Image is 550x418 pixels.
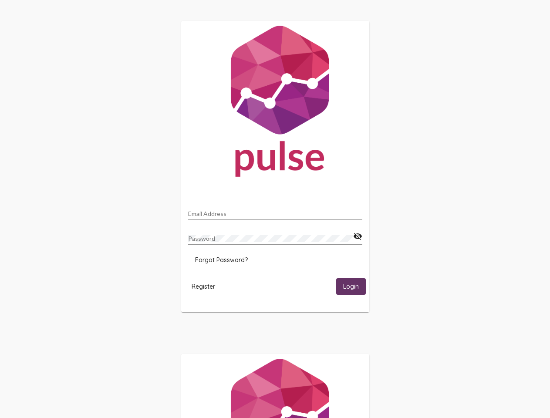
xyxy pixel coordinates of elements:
button: Forgot Password? [188,252,255,268]
button: Register [185,278,222,294]
img: Pulse For Good Logo [181,21,369,185]
button: Login [336,278,366,294]
span: Forgot Password? [195,256,248,264]
mat-icon: visibility_off [353,231,362,242]
span: Login [343,283,359,291]
span: Register [192,283,215,290]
